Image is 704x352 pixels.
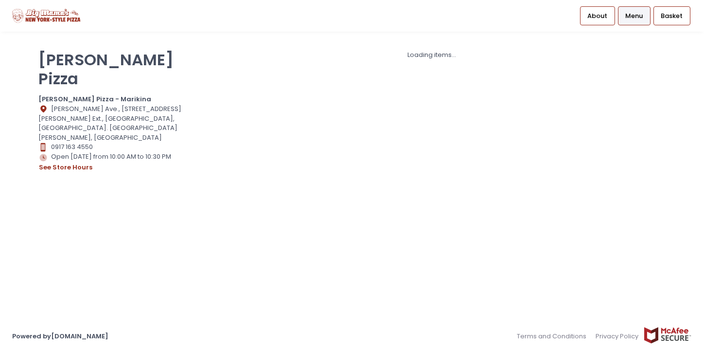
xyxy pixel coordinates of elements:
span: About [587,11,607,21]
img: mcafee-secure [643,327,692,344]
span: Menu [625,11,643,21]
div: 0917 163 4550 [38,142,186,152]
a: Terms and Conditions [517,327,591,346]
img: logo [12,7,80,24]
div: Open [DATE] from 10:00 AM to 10:30 PM [38,152,186,172]
a: About [580,6,615,25]
span: Basket [661,11,683,21]
div: [PERSON_NAME] Ave., [STREET_ADDRESS] [PERSON_NAME] Ext., [GEOGRAPHIC_DATA], [GEOGRAPHIC_DATA]. [G... [38,104,186,143]
p: [PERSON_NAME] Pizza [38,50,186,88]
div: Loading items... [198,50,666,60]
button: see store hours [38,162,93,173]
a: Privacy Policy [591,327,644,346]
a: Powered by[DOMAIN_NAME] [12,332,108,341]
b: [PERSON_NAME] Pizza - Marikina [38,94,151,104]
a: Menu [618,6,651,25]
